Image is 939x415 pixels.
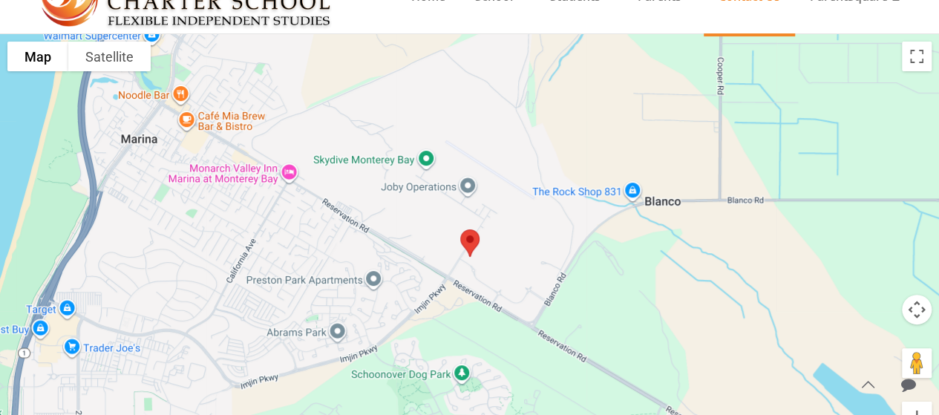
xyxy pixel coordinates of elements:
[68,42,151,71] button: Show satellite imagery
[852,369,883,400] a: Back to top icon
[7,42,68,71] button: Show street map
[902,42,932,71] button: Toggle fullscreen view
[902,348,932,378] button: Drag Pegman onto the map to open Street View
[902,295,932,324] button: Map camera controls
